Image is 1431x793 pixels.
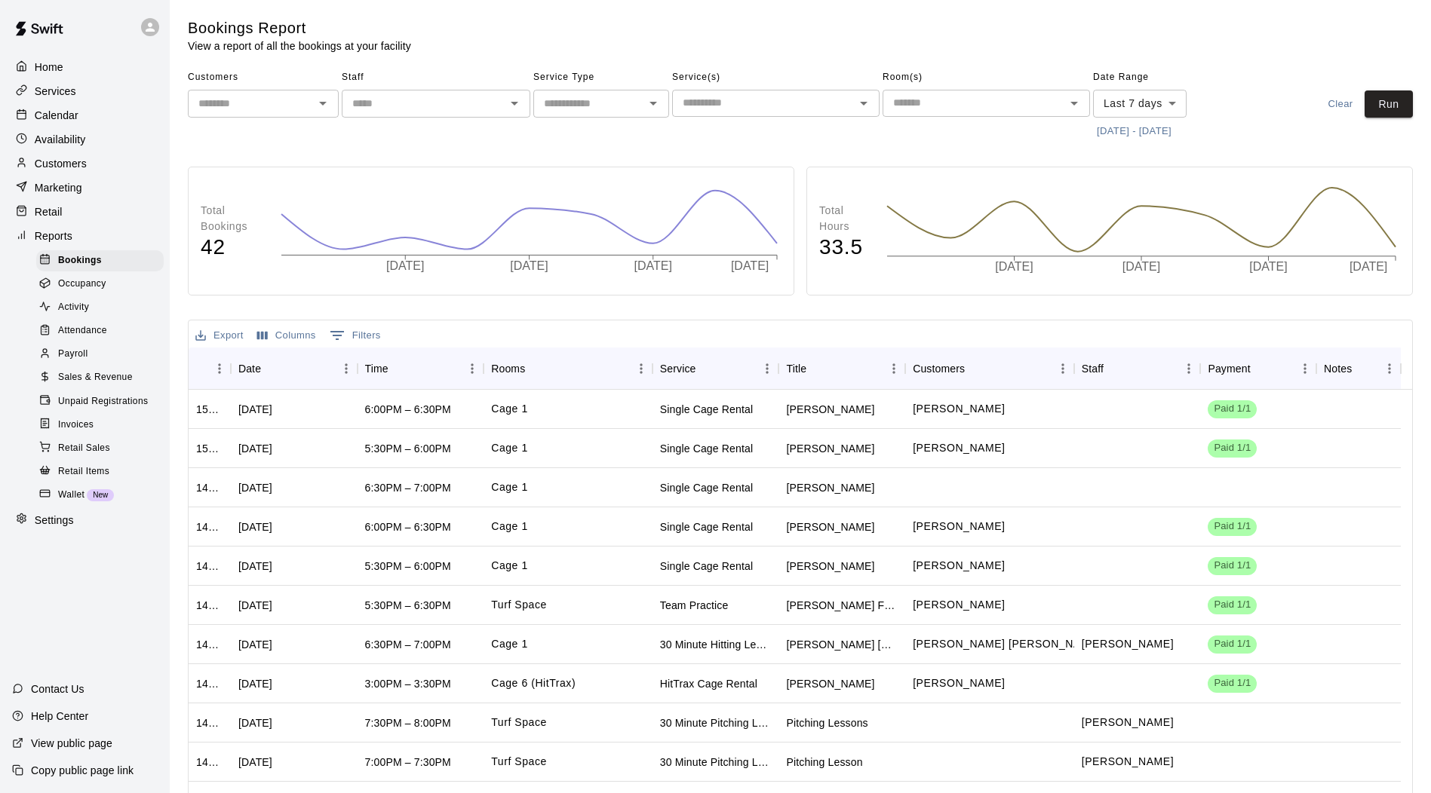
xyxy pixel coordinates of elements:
[660,715,772,730] div: 30 Minute Pitching Lesson (Baseball)
[35,204,63,219] p: Retail
[491,754,547,770] p: Turf Space
[786,559,874,574] div: Andrew egland
[1064,93,1085,114] button: Open
[853,93,874,114] button: Open
[660,755,772,770] div: 30 Minute Pitching Lesson (Baseball)
[35,156,87,171] p: Customers
[36,344,164,365] div: Payroll
[660,598,729,613] div: Team Practice
[238,480,272,495] div: Mon, Oct 06, 2025
[819,203,871,234] p: Total Hours
[58,347,88,362] span: Payroll
[365,676,451,691] div: 3:00PM – 3:30PM
[196,559,223,574] div: 1498822
[1208,402,1257,416] span: Paid 1/1
[35,513,74,528] p: Settings
[1208,637,1257,651] span: Paid 1/1
[731,259,769,272] tspan: [DATE]
[806,358,828,379] button: Sort
[1093,120,1175,143] button: [DATE] - [DATE]
[660,480,753,495] div: Single Cage Rental
[1200,348,1316,390] div: Payment
[196,715,223,730] div: 1495322
[312,93,333,114] button: Open
[634,259,671,272] tspan: [DATE]
[491,636,528,652] p: Cage 1
[58,370,133,385] span: Sales & Revenue
[196,519,223,534] div: 1498823
[342,66,530,90] span: Staff
[12,56,158,78] div: Home
[786,676,874,691] div: Caden Dawson
[365,755,451,770] div: 7:00PM – 7:30PM
[196,598,223,613] div: 1497457
[35,60,63,75] p: Home
[1324,348,1352,390] div: Notes
[36,415,164,436] div: Invoices
[1352,358,1373,379] button: Sort
[58,253,102,268] span: Bookings
[491,519,528,534] p: Cage 1
[12,225,158,247] a: Reports
[12,509,158,531] a: Settings
[660,559,753,574] div: Single Cage Rental
[653,348,779,390] div: Service
[1082,754,1174,770] p: Brenden Roder
[630,357,653,380] button: Menu
[1082,348,1104,390] div: Staff
[358,348,484,390] div: Time
[201,234,266,261] h4: 42
[12,201,158,223] a: Retail
[12,104,158,127] a: Calendar
[238,637,272,652] div: Thu, Oct 09, 2025
[913,348,965,390] div: Customers
[238,441,272,456] div: Wed, Oct 08, 2025
[58,323,107,338] span: Attendance
[1208,348,1250,390] div: Payment
[1316,348,1401,390] div: Notes
[238,348,261,390] div: Date
[484,348,653,390] div: Rooms
[1093,90,1187,118] div: Last 7 days
[883,357,905,380] button: Menu
[36,343,170,366] a: Payroll
[1122,261,1159,274] tspan: [DATE]
[1178,357,1200,380] button: Menu
[1104,358,1125,379] button: Sort
[365,480,451,495] div: 6:30PM – 7:00PM
[786,402,874,417] div: Andrew egland
[491,401,528,417] p: Cage 1
[238,755,272,770] div: Thu, Oct 09, 2025
[491,440,528,456] p: Cage 1
[36,483,170,507] a: WalletNew
[525,358,546,379] button: Sort
[786,348,806,390] div: Title
[31,736,112,751] p: View public page
[913,519,1005,534] p: Evelyn Egland
[326,323,385,348] button: Show filters
[660,637,772,652] div: 30 Minute Hitting Lesson (Baseball & Softball)
[238,676,272,691] div: Sun, Oct 05, 2025
[913,558,1005,574] p: Evelyn Egland
[261,358,282,379] button: Sort
[1082,636,1174,652] p: Scott Belger
[786,441,874,456] div: Andrew egland
[36,320,164,341] div: Attendance
[672,66,880,90] span: Service(s)
[365,441,451,456] div: 5:30PM – 6:00PM
[913,401,1005,417] p: Evelyn Egland
[58,418,94,433] span: Invoices
[913,636,1101,652] p: Jackson Dietz
[1052,357,1074,380] button: Menu
[36,390,170,413] a: Unpaid Registrations
[35,84,76,99] p: Services
[786,519,874,534] div: Andrew egland
[1074,348,1201,390] div: Staff
[58,464,109,479] span: Retail Items
[913,675,1005,691] p: Caden Dawson
[58,394,148,409] span: Unpaid Registrations
[491,597,547,613] p: Turf Space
